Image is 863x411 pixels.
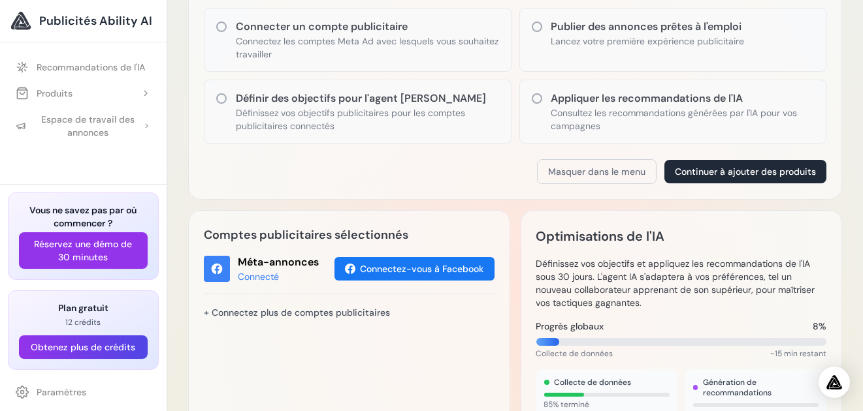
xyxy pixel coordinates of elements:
font: Publier des annonces prêtes à l'emploi [551,20,742,33]
font: + Connectez plus de comptes publicitaires [204,307,390,318]
a: Paramètres [8,380,159,404]
font: Définissez vos objectifs et appliquez les recommandations de l'IA sous 30 jours. L'agent IA s'ada... [536,258,815,309]
a: Publicités Ability AI [10,10,156,31]
font: Continuer à ajouter des produits [675,166,816,177]
font: Méta-annonces [238,255,319,269]
font: 12 crédits [66,317,101,327]
font: Connectez-vous à Facebook [361,263,484,275]
font: Connectez les comptes Meta Ad avec lesquels vous souhaitez travailler [236,35,498,60]
font: 85% terminé [544,399,590,410]
font: Plan gratuit [58,302,108,314]
font: Optimisations de l'IA [536,228,665,245]
font: Connecté [238,271,279,282]
font: Appliquer les recommandations de l'IA [551,91,743,105]
font: Consultez les recommandations générées par l'IA pour vos campagnes [551,107,798,132]
font: Réservez une démo de 30 minutes [35,238,133,263]
font: Définir des objectifs pour l'agent [PERSON_NAME] [236,91,486,105]
font: Produits [37,87,73,99]
font: Publicités Ability AI [39,13,152,29]
font: Progrès globaux [536,320,604,332]
font: Génération de recommandations [703,377,772,398]
font: Connecter un compte publicitaire [236,20,408,33]
button: Produits [8,82,159,105]
button: Espace de travail des annonces [8,108,159,144]
font: ~15 min restant [770,348,826,359]
button: Continuer à ajouter des produits [664,160,826,183]
a: + Connectez plus de comptes publicitaires [204,301,390,324]
font: Collecte de données [536,348,613,359]
button: Masquer dans le menu [537,159,657,184]
button: Réservez une démo de 30 minutes [19,232,148,269]
font: Comptes publicitaires sélectionnés [204,227,408,243]
font: Lancez votre première expérience publicitaire [551,35,745,47]
font: 8% [813,320,826,332]
font: Définissez vos objectifs publicitaires pour les comptes publicitaires connectés [236,107,465,132]
font: Espace de travail des annonces [42,114,135,138]
font: Masquer dans le menu [548,166,645,177]
div: Ouvrir Intercom Messenger [819,367,850,398]
font: Recommandations de l'IA [37,61,145,73]
button: Obtenez plus de crédits [19,335,148,359]
font: Collecte de données [555,377,632,388]
font: Paramètres [37,386,86,398]
font: Vous ne savez pas par où commencer ? [30,204,137,229]
button: Connectez-vous à Facebook [334,257,495,281]
a: Recommandations de l'IA [8,55,159,79]
font: Obtenez plus de crédits [31,341,136,353]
